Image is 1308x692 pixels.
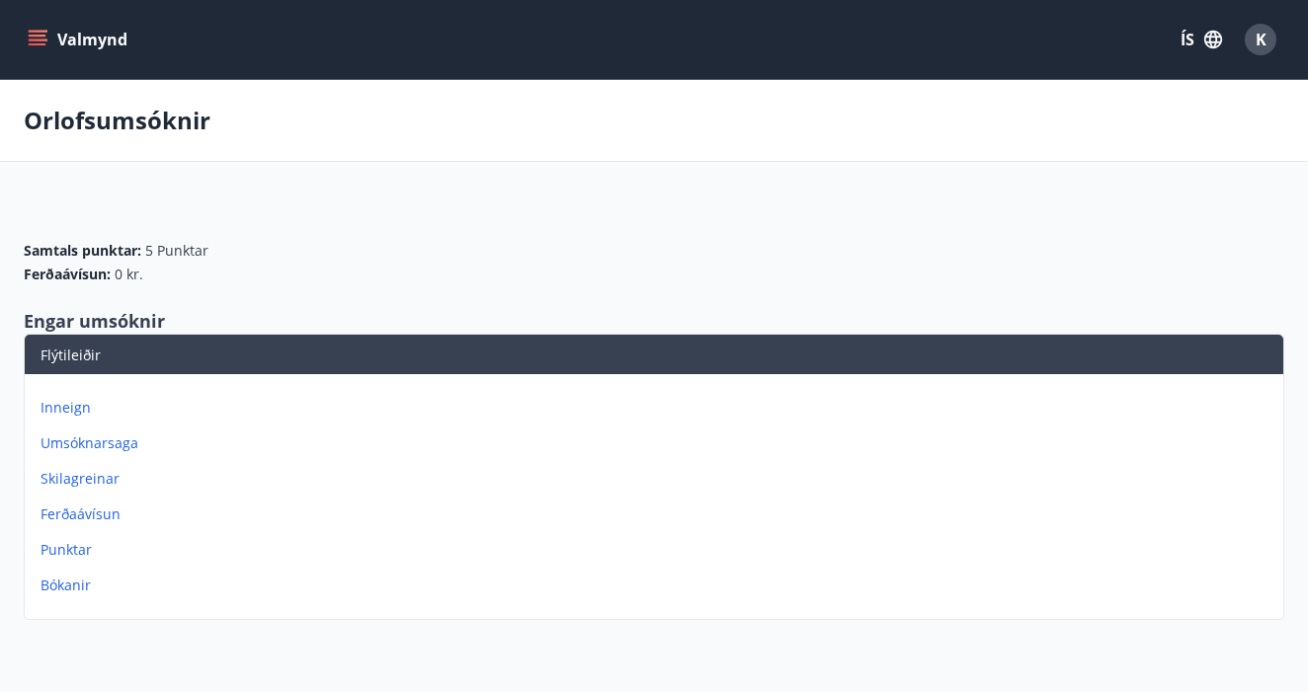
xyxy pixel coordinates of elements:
button: K [1237,16,1284,63]
p: Punktar [41,540,1275,560]
p: Bókanir [41,576,1275,595]
span: 5 Punktar [145,241,208,261]
p: Skilagreinar [41,469,1275,489]
span: Engar umsóknir [24,309,165,333]
p: Orlofsumsóknir [24,104,210,137]
span: K [1256,29,1267,50]
p: Umsóknarsaga [41,433,1275,453]
span: 0 kr. [115,265,143,284]
p: Ferðaávísun [41,504,1275,524]
span: Ferðaávísun : [24,265,111,284]
p: Inneign [41,398,1275,418]
span: Flýtileiðir [41,346,101,364]
span: Samtals punktar : [24,241,141,261]
button: ÍS [1170,22,1233,57]
button: menu [24,22,135,57]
